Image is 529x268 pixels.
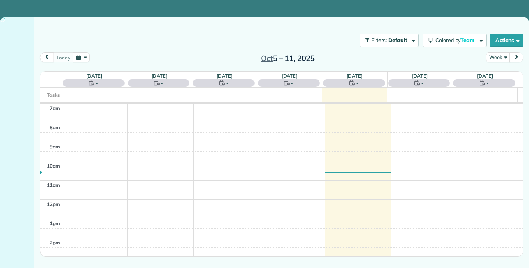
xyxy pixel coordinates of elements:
[388,37,408,44] span: Default
[50,240,60,245] span: 2pm
[486,52,510,62] button: Week
[50,220,60,226] span: 1pm
[161,79,163,87] span: -
[50,105,60,111] span: 7am
[50,144,60,150] span: 9am
[291,79,293,87] span: -
[282,73,298,79] a: [DATE]
[460,37,476,44] span: Team
[435,37,477,44] span: Colored by
[371,37,387,44] span: Filters:
[490,34,523,47] button: Actions
[86,73,102,79] a: [DATE]
[360,34,419,47] button: Filters: Default
[226,79,228,87] span: -
[412,73,428,79] a: [DATE]
[423,34,487,47] button: Colored byTeam
[477,73,493,79] a: [DATE]
[53,52,73,62] button: today
[509,52,523,62] button: next
[96,79,98,87] span: -
[356,79,358,87] span: -
[47,182,60,188] span: 11am
[47,201,60,207] span: 12pm
[242,54,334,62] h2: 5 – 11, 2025
[47,163,60,169] span: 10am
[50,124,60,130] span: 8am
[40,52,54,62] button: prev
[47,92,60,98] span: Tasks
[151,73,167,79] a: [DATE]
[217,73,232,79] a: [DATE]
[356,34,419,47] a: Filters: Default
[487,79,489,87] span: -
[421,79,424,87] span: -
[347,73,362,79] a: [DATE]
[261,54,273,63] span: Oct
